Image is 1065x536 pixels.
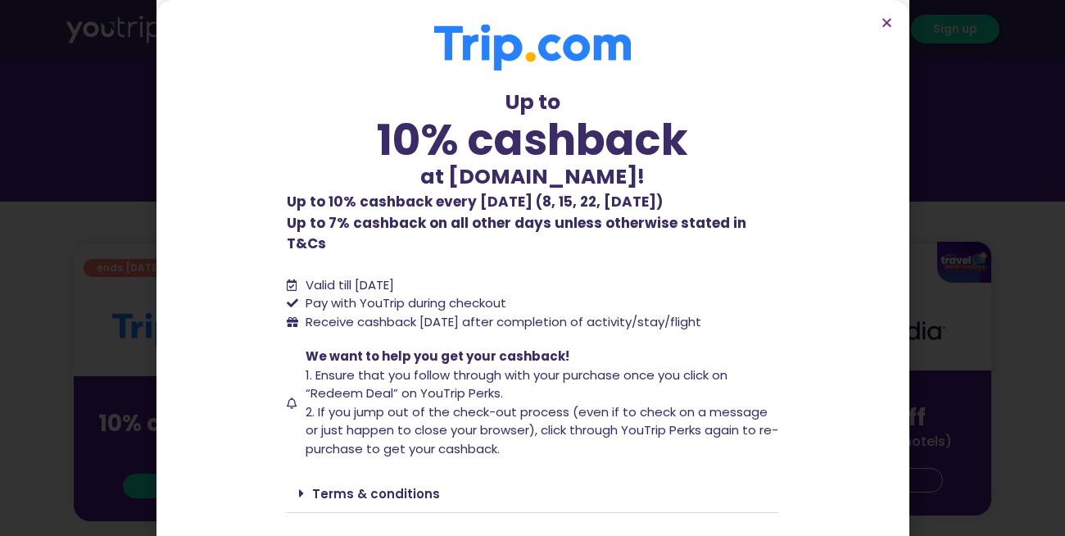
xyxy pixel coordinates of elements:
[287,192,778,255] p: Up to 7% cashback on all other days unless otherwise stated in T&Cs
[881,16,893,29] a: Close
[301,294,506,313] span: Pay with YouTrip during checkout
[306,366,727,402] span: 1. Ensure that you follow through with your purchase once you click on “Redeem Deal” on YouTrip P...
[287,87,778,192] div: Up to at [DOMAIN_NAME]!
[306,313,701,330] span: Receive cashback [DATE] after completion of activity/stay/flight
[306,347,569,365] span: We want to help you get your cashback!
[287,192,663,211] b: Up to 10% cashback every [DATE] (8, 15, 22, [DATE])
[312,485,440,502] a: Terms & conditions
[306,276,394,293] span: Valid till [DATE]
[287,118,778,161] div: 10% cashback
[306,403,778,457] span: 2. If you jump out of the check-out process (even if to check on a message or just happen to clos...
[287,475,778,513] div: Terms & conditions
